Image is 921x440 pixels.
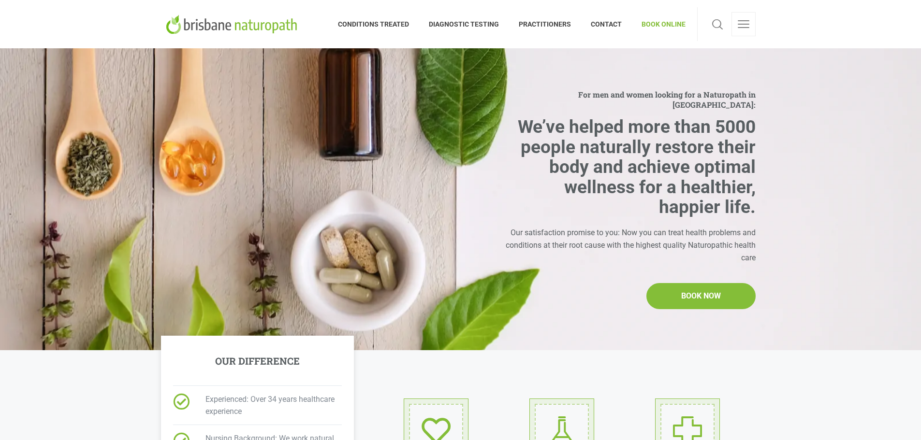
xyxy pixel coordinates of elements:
img: Brisbane Naturopath [166,14,301,34]
span: BOOK ONLINE [632,16,686,32]
span: PRACTITIONERS [509,16,581,32]
span: For men and women looking for a Naturopath in [GEOGRAPHIC_DATA]: [501,89,756,110]
a: DIAGNOSTIC TESTING [419,7,509,41]
a: Search [709,2,726,27]
span: BOOK ONLINE [632,7,686,22]
span: DIAGNOSTIC TESTING [419,16,509,32]
span: BOOK NOW [681,290,721,302]
a: PRACTITIONERS [509,7,581,41]
a: Search [709,12,726,36]
h5: OUR DIFFERENCE [215,355,300,367]
a: CONDITIONS TREATED [338,7,419,41]
span: CONTACT [581,16,632,32]
a: Brisbane Naturopath [166,7,301,41]
img: Brisbane Naturopath [166,5,301,24]
a: CONTACT [581,7,632,41]
a: BOOK NOW [646,283,756,309]
h2: We’ve helped more than 5000 people naturally restore their body and achieve optimal wellness for ... [501,117,756,217]
span: CONDITIONS TREATED [338,16,419,32]
a: BOOK ONLINE [632,7,686,41]
span: Experienced: Over 34 years healthcare experience [193,393,342,418]
div: Our satisfaction promise to you: Now you can treat health problems and conditions at their root c... [501,227,756,264]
